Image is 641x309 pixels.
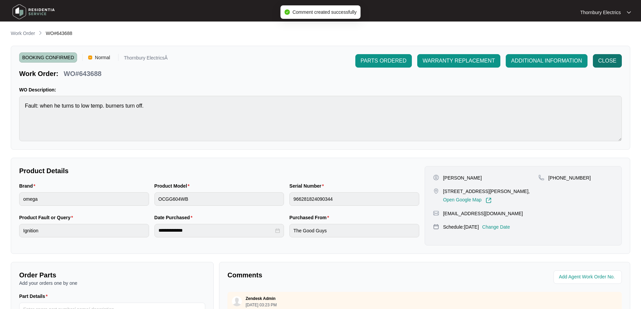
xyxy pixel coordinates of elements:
[627,11,631,14] img: dropdown arrow
[355,54,412,68] button: PARTS ORDERED
[38,30,43,36] img: chevron-right
[559,273,618,281] input: Add Agent Work Order No.
[19,183,38,189] label: Brand
[19,280,205,286] p: Add your orders one by one
[593,54,622,68] button: CLOSE
[19,166,419,176] p: Product Details
[292,9,357,15] span: Comment created successfully
[227,270,420,280] p: Comments
[19,270,205,280] p: Order Parts
[19,293,50,300] label: Part Details
[433,224,439,230] img: map-pin
[284,9,290,15] span: check-circle
[486,197,492,203] img: Link-External
[548,175,591,181] p: [PHONE_NUMBER]
[19,96,622,141] textarea: Fault: when he turns to low temp. burners turn off.
[88,55,92,60] img: Vercel Logo
[154,183,192,189] label: Product Model
[289,183,326,189] label: Serial Number
[11,30,35,37] p: Work Order
[92,52,113,63] span: Normal
[598,57,616,65] span: CLOSE
[9,30,36,37] a: Work Order
[417,54,500,68] button: WARRANTY REPLACEMENT
[511,57,582,65] span: ADDITIONAL INFORMATION
[443,197,492,203] a: Open Google Map
[433,175,439,181] img: user-pin
[246,303,277,307] p: [DATE] 03:23 PM
[19,52,77,63] span: BOOKING CONFIRMED
[154,192,284,206] input: Product Model
[506,54,587,68] button: ADDITIONAL INFORMATION
[19,69,58,78] p: Work Order:
[433,210,439,216] img: map-pin
[19,214,76,221] label: Product Fault or Query
[538,175,544,181] img: map-pin
[443,188,530,195] p: [STREET_ADDRESS][PERSON_NAME],
[443,210,523,217] p: [EMAIL_ADDRESS][DOMAIN_NAME]
[361,57,406,65] span: PARTS ORDERED
[19,192,149,206] input: Brand
[19,224,149,237] input: Product Fault or Query
[443,224,479,230] p: Schedule: [DATE]
[158,227,274,234] input: Date Purchased
[289,214,332,221] label: Purchased From
[124,55,168,63] p: Thornbury ElectricsÂ
[232,296,242,306] img: user.svg
[433,188,439,194] img: map-pin
[443,175,482,181] p: [PERSON_NAME]
[154,214,195,221] label: Date Purchased
[482,224,510,230] p: Change Date
[423,57,495,65] span: WARRANTY REPLACEMENT
[19,86,622,93] p: WO Description:
[580,9,621,16] p: Thornbury Electrics
[289,192,419,206] input: Serial Number
[246,296,276,301] p: Zendesk Admin
[10,2,57,22] img: residentia service logo
[64,69,101,78] p: WO#643688
[289,224,419,237] input: Purchased From
[46,31,72,36] span: WO#643688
